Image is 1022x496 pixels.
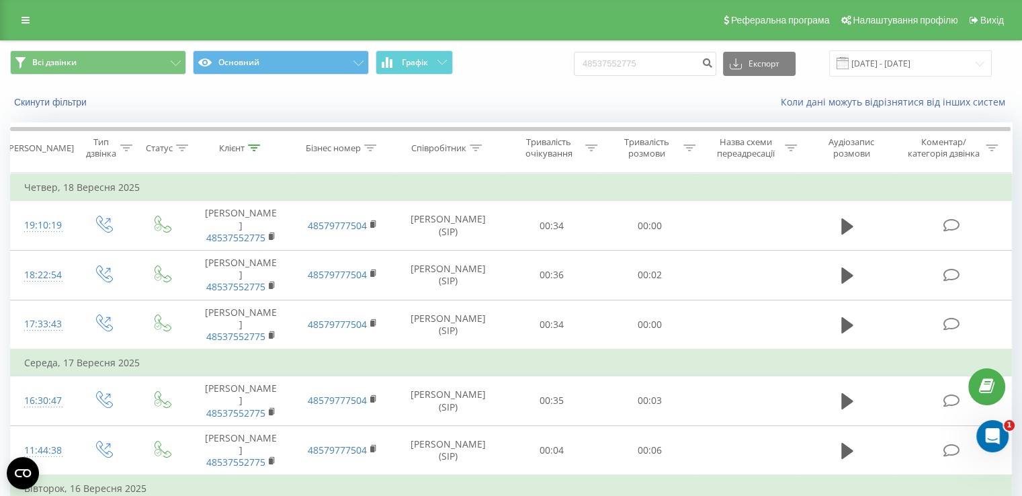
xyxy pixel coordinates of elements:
td: [PERSON_NAME] [190,300,292,349]
div: Коментар/категорія дзвінка [904,136,982,159]
a: 48537552775 [206,330,265,343]
span: Всі дзвінки [32,57,77,68]
td: Четвер, 18 Вересня 2025 [11,174,1012,201]
a: 48579777504 [308,394,367,407]
div: Співробітник [411,142,466,154]
div: 19:10:19 [24,212,60,239]
span: 1 [1004,420,1015,431]
a: 48537552775 [206,231,265,244]
iframe: Intercom live chat [976,420,1009,452]
div: Назва схеми переадресації [711,136,781,159]
input: Пошук за номером [574,52,716,76]
span: Вихід [980,15,1004,26]
span: Графік [402,58,428,67]
span: Реферальна програма [731,15,830,26]
td: [PERSON_NAME] [190,425,292,475]
a: 48579777504 [308,268,367,281]
td: 00:03 [601,376,698,426]
td: 00:02 [601,250,698,300]
span: Налаштування профілю [853,15,957,26]
td: [PERSON_NAME] [190,376,292,426]
div: Тип дзвінка [85,136,116,159]
td: 00:00 [601,300,698,349]
td: [PERSON_NAME] [190,201,292,251]
div: Бізнес номер [306,142,361,154]
td: [PERSON_NAME] (SIP) [394,201,503,251]
a: 48537552775 [206,407,265,419]
td: 00:04 [503,425,601,475]
a: Коли дані можуть відрізнятися вiд інших систем [781,95,1012,108]
div: 11:44:38 [24,438,60,464]
a: 48579777504 [308,318,367,331]
button: Експорт [723,52,796,76]
a: 48579777504 [308,444,367,456]
a: 48579777504 [308,219,367,232]
td: 00:35 [503,376,601,426]
div: Тривалість розмови [613,136,680,159]
td: [PERSON_NAME] (SIP) [394,250,503,300]
button: Основний [193,50,369,75]
a: 48537552775 [206,456,265,468]
td: 00:36 [503,250,601,300]
td: 00:06 [601,425,698,475]
div: Клієнт [219,142,245,154]
div: 16:30:47 [24,388,60,414]
td: [PERSON_NAME] (SIP) [394,376,503,426]
td: [PERSON_NAME] (SIP) [394,300,503,349]
a: 48537552775 [206,280,265,293]
td: 00:00 [601,201,698,251]
td: 00:34 [503,201,601,251]
div: Аудіозапис розмови [812,136,891,159]
td: [PERSON_NAME] [190,250,292,300]
div: Тривалість очікування [515,136,583,159]
td: [PERSON_NAME] (SIP) [394,425,503,475]
div: Статус [146,142,173,154]
button: Скинути фільтри [10,96,93,108]
div: [PERSON_NAME] [6,142,74,154]
button: Open CMP widget [7,457,39,489]
div: 18:22:54 [24,262,60,288]
button: Всі дзвінки [10,50,186,75]
td: Середа, 17 Вересня 2025 [11,349,1012,376]
div: 17:33:43 [24,311,60,337]
td: 00:34 [503,300,601,349]
button: Графік [376,50,453,75]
